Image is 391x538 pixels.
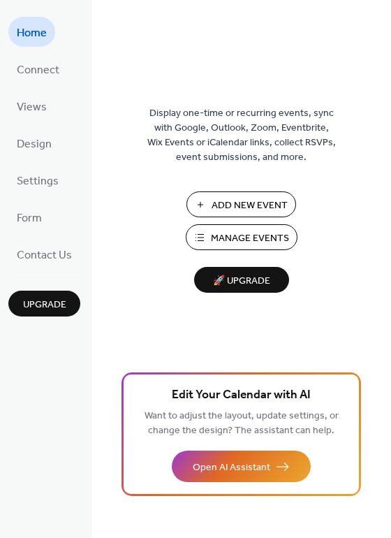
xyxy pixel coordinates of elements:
[186,224,297,250] button: Manage Events
[8,17,55,47] a: Home
[8,291,80,317] button: Upgrade
[17,96,47,118] span: Views
[172,386,311,405] span: Edit Your Calendar with AI
[17,170,59,192] span: Settings
[145,407,339,440] span: Want to adjust the layout, update settings, or change the design? The assistant can help.
[212,198,288,213] span: Add New Event
[202,272,281,291] span: 🚀 Upgrade
[186,191,296,217] button: Add New Event
[17,59,59,81] span: Connect
[23,298,66,312] span: Upgrade
[17,22,47,44] span: Home
[17,133,52,155] span: Design
[8,54,68,84] a: Connect
[147,106,336,165] span: Display one-time or recurring events, sync with Google, Outlook, Zoom, Eventbrite, Wix Events or ...
[8,91,55,121] a: Views
[17,245,72,266] span: Contact Us
[8,165,67,195] a: Settings
[8,202,50,232] a: Form
[211,231,289,246] span: Manage Events
[194,267,289,293] button: 🚀 Upgrade
[172,451,311,482] button: Open AI Assistant
[8,128,60,158] a: Design
[8,239,80,269] a: Contact Us
[193,460,270,475] span: Open AI Assistant
[17,208,42,229] span: Form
